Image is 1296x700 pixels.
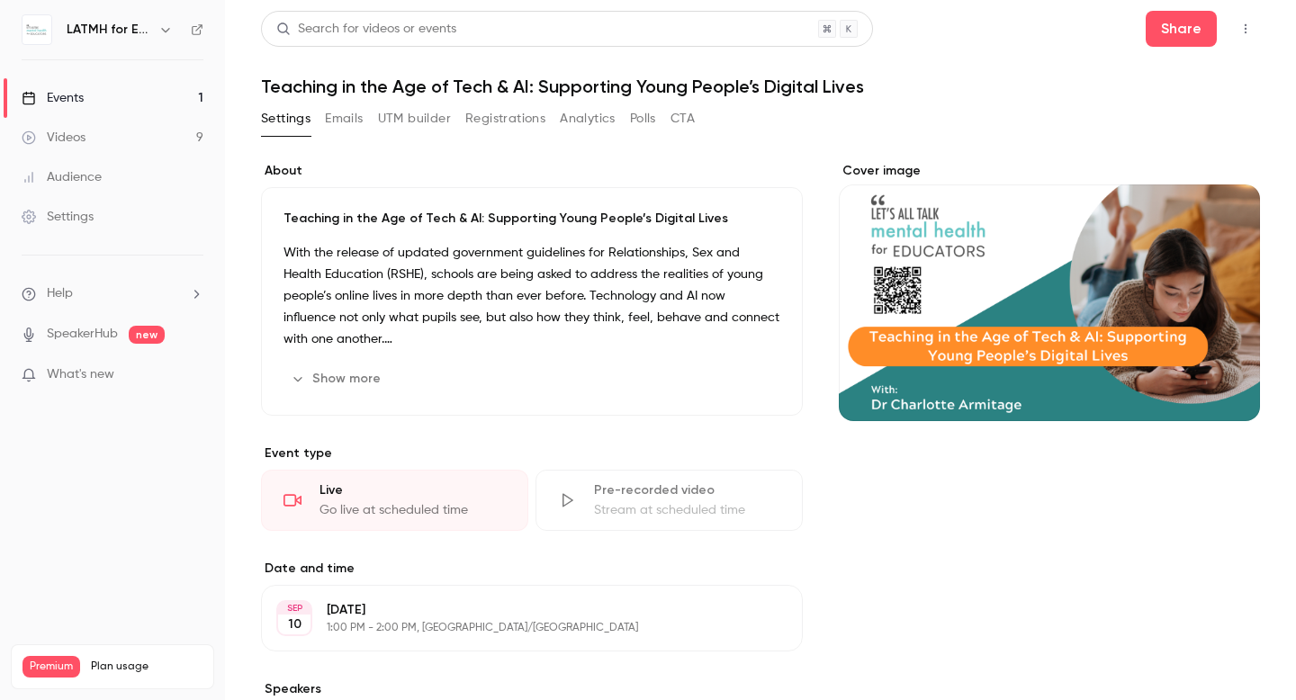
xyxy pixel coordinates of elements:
[319,501,506,519] div: Go live at scheduled time
[22,284,203,303] li: help-dropdown-opener
[22,168,102,186] div: Audience
[319,481,506,499] div: Live
[261,162,803,180] label: About
[283,210,780,228] p: Teaching in the Age of Tech & AI: Supporting Young People’s Digital Lives
[288,615,301,633] p: 10
[278,602,310,615] div: SEP
[47,284,73,303] span: Help
[261,680,803,698] label: Speakers
[22,129,85,147] div: Videos
[594,481,780,499] div: Pre-recorded video
[91,660,202,674] span: Plan usage
[129,326,165,344] span: new
[47,325,118,344] a: SpeakerHub
[378,104,451,133] button: UTM builder
[670,104,695,133] button: CTA
[560,104,616,133] button: Analytics
[22,89,84,107] div: Events
[67,21,151,39] h6: LATMH for Educators
[535,470,803,531] div: Pre-recorded videoStream at scheduled time
[325,104,363,133] button: Emails
[327,601,707,619] p: [DATE]
[261,470,528,531] div: LiveGo live at scheduled time
[839,162,1260,180] label: Cover image
[261,560,803,578] label: Date and time
[261,104,310,133] button: Settings
[22,208,94,226] div: Settings
[261,444,803,462] p: Event type
[465,104,545,133] button: Registrations
[22,15,51,44] img: LATMH for Educators
[1146,11,1217,47] button: Share
[839,162,1260,421] section: Cover image
[261,76,1260,97] h1: Teaching in the Age of Tech & AI: Supporting Young People’s Digital Lives
[276,20,456,39] div: Search for videos or events
[283,242,780,350] p: With the release of updated government guidelines for Relationships, Sex and Health Education (RS...
[327,621,707,635] p: 1:00 PM - 2:00 PM, [GEOGRAPHIC_DATA]/[GEOGRAPHIC_DATA]
[22,656,80,678] span: Premium
[594,501,780,519] div: Stream at scheduled time
[47,365,114,384] span: What's new
[630,104,656,133] button: Polls
[283,364,391,393] button: Show more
